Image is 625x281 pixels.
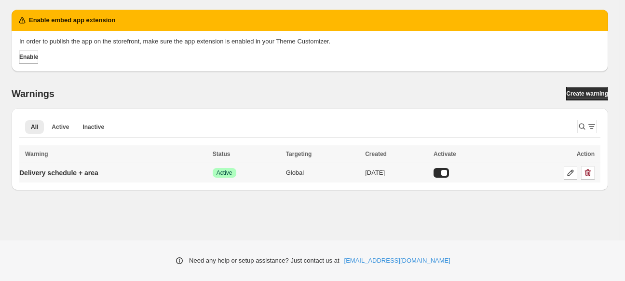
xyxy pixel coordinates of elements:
span: Created [365,151,387,157]
a: Create warning [566,87,608,100]
span: Inactive [82,123,104,131]
span: Create warning [566,90,608,98]
a: [EMAIL_ADDRESS][DOMAIN_NAME] [344,256,450,266]
p: Delivery schedule + area [19,168,98,178]
span: All [31,123,38,131]
span: Status [213,151,231,157]
span: Activate [434,151,456,157]
button: Enable [19,50,38,64]
span: Active [52,123,69,131]
div: [DATE] [365,168,428,178]
a: Delivery schedule + area [19,165,98,181]
p: In order to publish the app on the storefront, make sure the app extension is enabled in your The... [19,37,600,46]
span: Action [577,151,595,157]
button: Search and filter results [577,120,597,133]
span: Targeting [286,151,312,157]
h2: Enable embed app extension [29,15,115,25]
span: Enable [19,53,38,61]
span: Active [217,169,232,177]
h2: Warnings [12,88,54,99]
span: Warning [25,151,48,157]
div: Global [286,168,360,178]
